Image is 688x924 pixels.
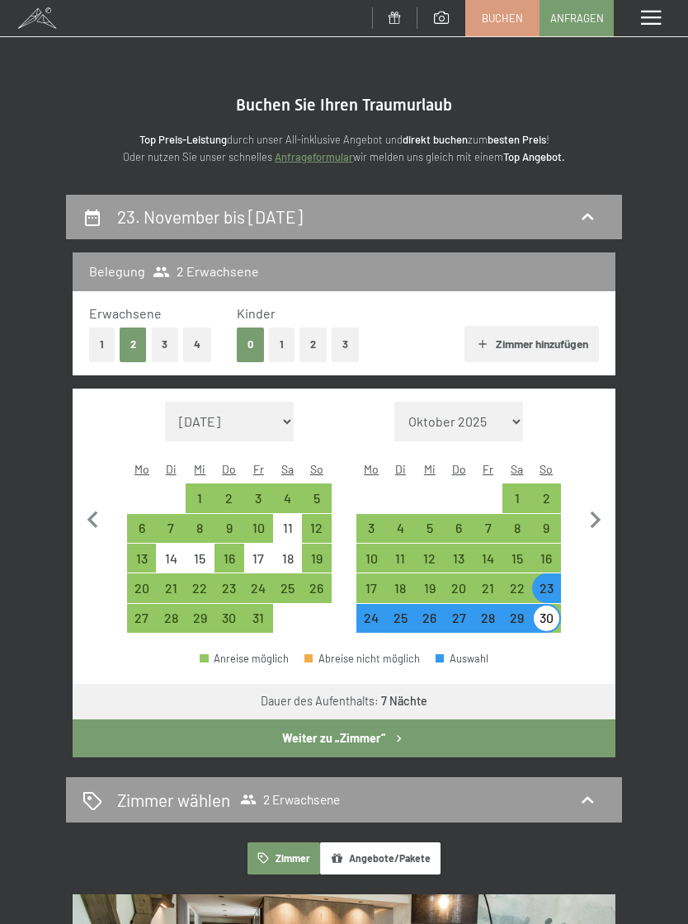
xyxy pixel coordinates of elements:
[253,462,264,476] abbr: Freitag
[464,326,599,362] button: Zimmer hinzufügen
[236,95,452,115] span: Buchen Sie Ihren Traumurlaub
[474,544,502,573] div: Anreise möglich
[417,521,442,547] div: 5
[237,328,264,361] button: 0
[388,582,413,607] div: 18
[156,604,185,633] div: Anreise möglich
[129,582,154,607] div: 20
[273,573,302,602] div: Sat Oct 25 2025
[445,611,471,637] div: 27
[415,573,444,602] div: Wed Nov 19 2025
[129,521,154,547] div: 6
[532,573,561,602] div: Anreise möglich
[532,483,561,512] div: Anreise möglich
[158,582,183,607] div: 21
[244,573,273,602] div: Fri Oct 24 2025
[244,573,273,602] div: Anreise möglich
[214,573,243,602] div: Anreise möglich
[388,552,413,577] div: 11
[127,544,156,573] div: Mon Oct 13 2025
[76,402,111,634] button: Vorheriger Monat
[214,514,243,543] div: Anreise möglich
[356,544,385,573] div: Mon Nov 10 2025
[445,521,471,547] div: 6
[117,206,303,227] h2: 23. November bis [DATE]
[127,544,156,573] div: Anreise möglich
[273,544,302,573] div: Anreise nicht möglich
[475,582,501,607] div: 21
[452,462,466,476] abbr: Donnerstag
[532,573,561,602] div: Sun Nov 23 2025
[129,552,154,577] div: 13
[186,544,214,573] div: Anreise nicht möglich
[246,552,271,577] div: 17
[183,328,211,361] button: 4
[502,604,531,633] div: Sat Nov 29 2025
[356,544,385,573] div: Anreise möglich
[532,544,561,573] div: Sun Nov 16 2025
[534,492,559,517] div: 2
[187,521,213,547] div: 8
[386,514,415,543] div: Tue Nov 04 2025
[186,604,214,633] div: Wed Oct 29 2025
[310,462,323,476] abbr: Sonntag
[540,462,553,476] abbr: Sonntag
[388,521,413,547] div: 4
[388,611,413,637] div: 25
[534,611,559,637] div: 30
[511,462,523,476] abbr: Samstag
[156,514,185,543] div: Tue Oct 07 2025
[302,573,331,602] div: Sun Oct 26 2025
[261,693,427,709] div: Dauer des Aufenthalts:
[156,514,185,543] div: Anreise möglich
[424,462,436,476] abbr: Mittwoch
[302,514,331,543] div: Sun Oct 12 2025
[299,328,327,361] button: 2
[187,582,213,607] div: 22
[216,552,242,577] div: 16
[134,462,149,476] abbr: Montag
[216,582,242,607] div: 23
[214,573,243,602] div: Thu Oct 23 2025
[216,521,242,547] div: 9
[66,131,622,166] p: durch unser All-inklusive Angebot und zum ! Oder nutzen Sie unser schnelles wir melden uns gleich...
[156,544,185,573] div: Tue Oct 14 2025
[504,492,530,517] div: 1
[578,402,613,634] button: Nächster Monat
[302,483,331,512] div: Sun Oct 05 2025
[532,604,561,633] div: Sun Nov 30 2025
[502,573,531,602] div: Anreise möglich
[158,611,183,637] div: 28
[117,788,230,812] h2: Zimmer wählen
[415,514,444,543] div: Wed Nov 05 2025
[386,573,415,602] div: Anreise möglich
[281,462,294,476] abbr: Samstag
[304,582,329,607] div: 26
[532,483,561,512] div: Sun Nov 02 2025
[444,573,473,602] div: Anreise möglich
[166,462,177,476] abbr: Dienstag
[186,483,214,512] div: Wed Oct 01 2025
[504,552,530,577] div: 15
[386,573,415,602] div: Tue Nov 18 2025
[502,483,531,512] div: Anreise möglich
[444,514,473,543] div: Thu Nov 06 2025
[127,573,156,602] div: Mon Oct 20 2025
[417,582,442,607] div: 19
[475,552,501,577] div: 14
[89,328,115,361] button: 1
[273,544,302,573] div: Sat Oct 18 2025
[415,544,444,573] div: Wed Nov 12 2025
[415,604,444,633] div: Wed Nov 26 2025
[214,604,243,633] div: Anreise möglich
[127,514,156,543] div: Mon Oct 06 2025
[247,842,320,874] button: Zimmer
[273,573,302,602] div: Anreise möglich
[474,573,502,602] div: Anreise möglich
[356,604,385,633] div: Anreise möglich
[532,604,561,633] div: Anreise möglich
[158,521,183,547] div: 7
[358,582,384,607] div: 17
[474,604,502,633] div: Fri Nov 28 2025
[395,462,406,476] abbr: Dienstag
